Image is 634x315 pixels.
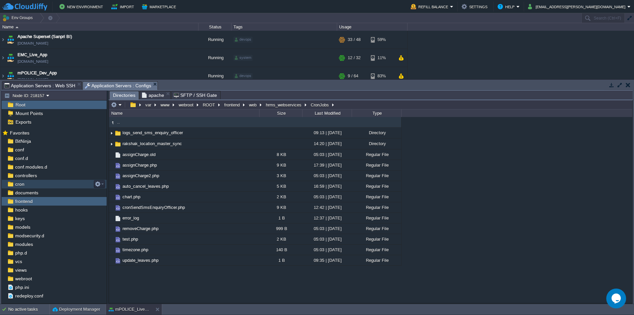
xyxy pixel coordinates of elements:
div: Directory [352,128,401,138]
a: BitNinja [14,138,32,144]
a: cronSendSmsEnquiryOfficer.php [122,205,186,210]
a: logs_send_sms_enquiry_officer [122,130,184,136]
a: test.php [122,236,139,242]
img: AMDAwAAAACH5BAEAAAAALAAAAAABAAEAAAICRAEAOw== [114,236,122,243]
div: Running [198,67,231,85]
div: 1 B [259,255,302,265]
div: 3 KB [259,171,302,181]
span: Favorites [9,130,30,136]
button: CronJobs [310,102,331,108]
a: assignCharge.old [122,152,157,157]
button: [EMAIL_ADDRESS][PERSON_NAME][DOMAIN_NAME] [528,3,627,11]
img: AMDAwAAAACH5BAEAAAAALAAAAAABAAEAAAICRAEAOw== [109,245,114,255]
span: timezone.php [122,247,149,253]
div: No active tasks [8,304,50,315]
span: documents [14,190,39,196]
a: frontend [14,198,34,204]
div: 33 / 48 [348,31,361,49]
button: Deployment Manager [53,306,100,313]
button: Node ID: 218157 [4,93,46,98]
img: AMDAwAAAACH5BAEAAAAALAAAAAABAAEAAAICRAEAOw== [109,128,114,138]
div: 14:20 | [DATE] [302,138,352,149]
a: Favorites [9,130,30,136]
a: hooks [14,207,29,213]
img: AMDAwAAAACH5BAEAAAAALAAAAAABAAEAAAICRAEAOw== [114,140,122,148]
span: apache [142,91,164,99]
button: Env Groups [2,13,35,22]
div: 05:03 | [DATE] [302,245,352,255]
div: 2 KB [259,234,302,244]
button: Help [498,3,516,11]
div: Regular File [352,245,401,255]
div: Name [1,23,198,31]
div: Regular File [352,149,401,160]
img: AMDAwAAAACH5BAEAAAAALAAAAAABAAEAAAICRAEAOw== [109,119,116,126]
a: php.ini [14,284,30,290]
span: auto_cancel_leaves.php [122,183,170,189]
span: rakshak_location_master_sync [122,141,183,146]
div: Running [198,31,231,49]
div: 05:03 | [DATE] [302,223,352,234]
div: Running [198,49,231,67]
div: devops [233,37,253,43]
img: AMDAwAAAACH5BAEAAAAALAAAAAABAAEAAAICRAEAOw== [109,192,114,202]
span: removeCharge.php [122,226,159,231]
span: Root [14,102,26,108]
a: .. [116,119,121,125]
img: AMDAwAAAACH5BAEAAAAALAAAAAABAAEAAAICRAEAOw== [114,173,122,180]
a: conf.d [14,155,29,161]
button: Marketplace [142,3,178,11]
div: Regular File [352,192,401,202]
span: models [14,224,31,230]
div: Regular File [352,171,401,181]
div: 12 / 32 [348,49,361,67]
button: hrms_webservices [265,102,303,108]
li: /var/spool/cron/apache [140,91,171,99]
button: frontend [223,102,241,108]
div: Size [260,109,302,117]
div: 5 KB [259,181,302,191]
span: Application Servers : Web SSH [4,82,75,90]
div: 140 B [259,245,302,255]
img: AMDAwAAAACH5BAEAAAAALAAAAAABAAEAAAICRAEAOw== [109,160,114,170]
div: Last Modified [303,109,352,117]
a: mPOLICE_Dev_App [18,70,57,76]
div: 12:42 | [DATE] [302,202,352,213]
button: var [144,102,153,108]
a: vcs [14,258,23,264]
a: conf.modules.d [14,164,48,170]
div: 09:13 | [DATE] [302,128,352,138]
div: 11% [371,49,392,67]
div: 59% [371,31,392,49]
div: 2 KB [259,192,302,202]
span: keys [14,216,26,221]
img: AMDAwAAAACH5BAEAAAAALAAAAAABAAEAAAICRAEAOw== [109,139,114,149]
span: Exports [14,119,32,125]
div: 9 KB [259,160,302,170]
a: views [14,267,28,273]
a: chart.php [122,194,141,200]
div: 9 / 64 [348,67,358,85]
span: webroot [14,276,33,282]
a: Apache Superset (Sanpri BI) [18,33,72,40]
div: 16:59 | [DATE] [302,181,352,191]
img: AMDAwAAAACH5BAEAAAAALAAAAAABAAEAAAICRAEAOw== [114,215,122,222]
img: AMDAwAAAACH5BAEAAAAALAAAAAABAAEAAAICRAEAOw== [6,67,15,85]
img: AMDAwAAAACH5BAEAAAAALAAAAAABAAEAAAICRAEAOw== [109,149,114,160]
div: 05:03 | [DATE] [302,149,352,160]
iframe: chat widget [606,289,627,308]
a: update_leaves.php [122,257,159,263]
img: AMDAwAAAACH5BAEAAAAALAAAAAABAAEAAAICRAEAOw== [109,202,114,213]
a: conf [14,147,25,153]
